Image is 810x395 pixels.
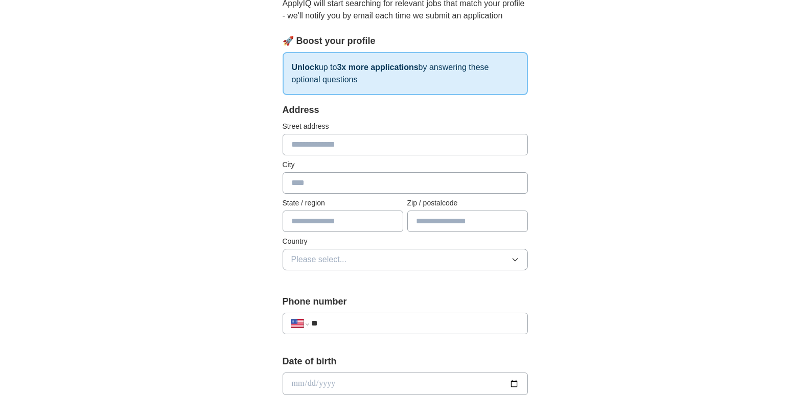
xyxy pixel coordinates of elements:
label: Date of birth [283,355,528,368]
div: Address [283,103,528,117]
div: 🚀 Boost your profile [283,34,528,48]
strong: 3x more applications [337,63,418,72]
span: Please select... [291,253,347,266]
strong: Unlock [292,63,319,72]
label: Phone number [283,295,528,309]
button: Please select... [283,249,528,270]
label: Street address [283,121,528,132]
label: Country [283,236,528,247]
label: City [283,159,528,170]
label: Zip / postalcode [407,198,528,208]
label: State / region [283,198,403,208]
p: up to by answering these optional questions [283,52,528,95]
